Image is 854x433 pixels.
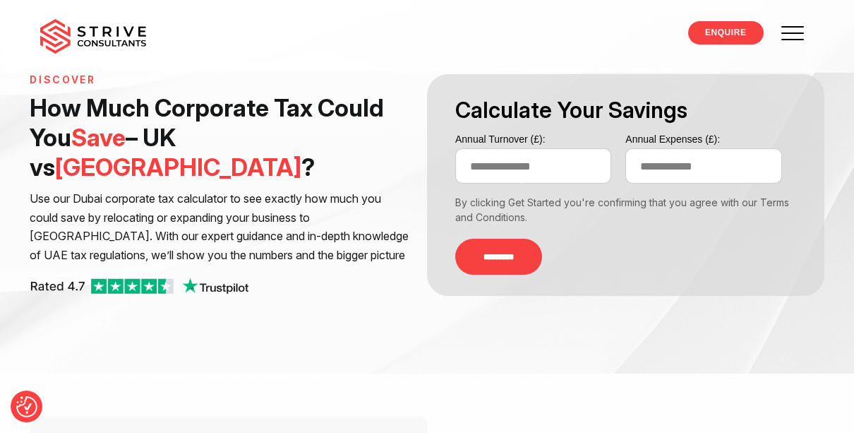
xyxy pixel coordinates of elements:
[71,123,126,152] span: Save
[30,189,411,264] p: Use our Dubai corporate tax calculator to see exactly how much you could save by relocating or ex...
[455,131,611,148] label: Annual Turnover (£):
[625,131,781,148] label: Annual Expenses (£):
[30,93,411,182] h1: How Much Corporate Tax Could You – UK vs ?
[688,21,764,45] a: ENQUIRE
[55,153,301,182] span: [GEOGRAPHIC_DATA]
[455,195,796,225] div: By clicking Get Started you're confirming that you agree with our Terms and Conditions.
[16,396,37,417] button: Consent Preferences
[16,396,37,417] img: Revisit consent button
[455,95,796,125] h3: Calculate Your Savings
[30,74,411,86] h6: Discover
[40,19,146,54] img: main-logo.svg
